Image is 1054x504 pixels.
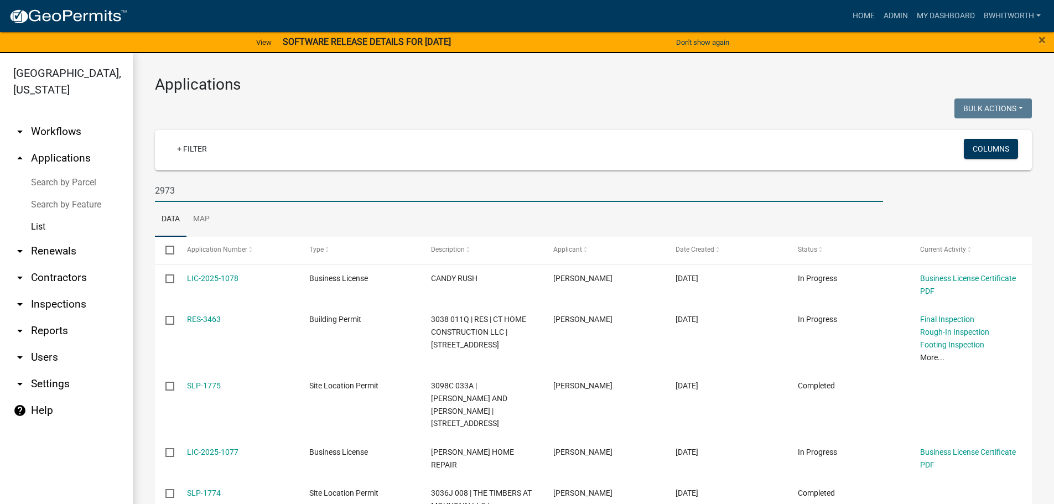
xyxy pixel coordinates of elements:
[13,377,27,391] i: arrow_drop_down
[155,202,186,237] a: Data
[309,246,324,253] span: Type
[1039,33,1046,46] button: Close
[676,489,698,497] span: 09/15/2025
[13,125,27,138] i: arrow_drop_down
[283,37,451,47] strong: SOFTWARE RELEASE DETAILS FOR [DATE]
[676,274,698,283] span: 09/15/2025
[543,237,665,263] datatable-header-cell: Applicant
[13,152,27,165] i: arrow_drop_up
[252,33,276,51] a: View
[920,315,974,324] a: Final Inspection
[553,489,612,497] span: ANTHONY J. SANFORD
[187,381,221,390] a: SLP-1775
[187,274,238,283] a: LIC-2025-1078
[13,245,27,258] i: arrow_drop_down
[431,448,514,469] span: LEE'S HOME REPAIR
[13,351,27,364] i: arrow_drop_down
[798,381,835,390] span: Completed
[920,353,944,362] a: More...
[309,315,361,324] span: Building Permit
[798,246,817,253] span: Status
[13,324,27,337] i: arrow_drop_down
[798,315,837,324] span: In Progress
[298,237,420,263] datatable-header-cell: Type
[798,274,837,283] span: In Progress
[187,489,221,497] a: SLP-1774
[1039,32,1046,48] span: ×
[665,237,787,263] datatable-header-cell: Date Created
[309,381,378,390] span: Site Location Permit
[979,6,1045,27] a: BWhitworth
[676,448,698,456] span: 09/15/2025
[676,246,714,253] span: Date Created
[912,6,979,27] a: My Dashboard
[676,315,698,324] span: 09/15/2025
[431,274,477,283] span: CANDY RUSH
[798,489,835,497] span: Completed
[553,246,582,253] span: Applicant
[13,271,27,284] i: arrow_drop_down
[954,98,1032,118] button: Bulk Actions
[155,179,883,202] input: Search for applications
[13,404,27,417] i: help
[553,315,612,324] span: David Teague
[553,381,612,390] span: David Medlin
[553,274,612,283] span: LUKE CRUMP
[431,246,465,253] span: Description
[920,328,989,336] a: Rough-In Inspection
[910,237,1032,263] datatable-header-cell: Current Activity
[13,298,27,311] i: arrow_drop_down
[186,202,216,237] a: Map
[920,274,1016,295] a: Business License Certificate PDF
[964,139,1018,159] button: Columns
[187,315,221,324] a: RES-3463
[798,448,837,456] span: In Progress
[155,237,176,263] datatable-header-cell: Select
[155,75,1032,94] h3: Applications
[848,6,879,27] a: Home
[879,6,912,27] a: Admin
[431,381,507,428] span: 3098C 033A | DAVID AND SUSAN MEDLIN | 120 WEST RIVEREDGE DR
[920,246,966,253] span: Current Activity
[176,237,298,263] datatable-header-cell: Application Number
[187,448,238,456] a: LIC-2025-1077
[309,274,368,283] span: Business License
[431,315,526,349] span: 3038 011Q | RES | CT HOME CONSTRUCTION LLC | 472 WALNUT RIDGE LN
[187,246,247,253] span: Application Number
[309,489,378,497] span: Site Location Permit
[787,237,910,263] datatable-header-cell: Status
[309,448,368,456] span: Business License
[420,237,543,263] datatable-header-cell: Description
[676,381,698,390] span: 09/15/2025
[553,448,612,456] span: LEANDER MCGEE
[920,448,1016,469] a: Business License Certificate PDF
[672,33,734,51] button: Don't show again
[920,340,984,349] a: Footing Inspection
[168,139,216,159] a: + Filter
